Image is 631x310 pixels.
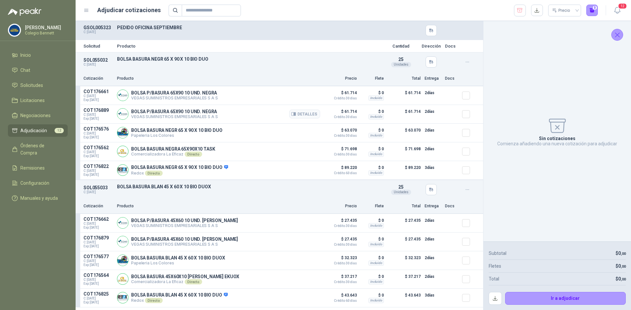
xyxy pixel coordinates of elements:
div: Incluido [368,133,384,138]
p: Entrega [425,203,441,209]
p: Entrega [425,75,441,82]
a: Licitaciones [8,94,68,107]
div: Directo [145,171,162,176]
button: 12 [611,5,623,16]
span: Crédito 30 días [324,224,357,228]
span: C: [DATE] [83,94,113,98]
span: Exp: [DATE] [83,300,113,304]
div: Unidades [391,62,411,67]
span: Exp: [DATE] [83,117,113,121]
span: Configuración [20,179,49,187]
p: $ 0 [361,217,384,224]
span: Exp: [DATE] [83,263,113,267]
p: 2 días [425,217,441,224]
p: $ 27.435 [324,217,357,228]
p: $ 0 [361,89,384,97]
span: Órdenes de Compra [20,142,61,156]
p: VEGAS SUMINISTROS EMPRESARIALES S A S [131,223,238,228]
p: $ 63.070 [324,126,357,137]
p: Redox [131,171,228,176]
p: $ 27.435 [324,235,357,246]
img: Company Logo [117,217,128,228]
div: Unidades [391,190,411,195]
p: BOLSA P/BASURA 65X90 10 UND. NEGRA [131,90,218,95]
span: Exp: [DATE] [83,135,113,139]
img: Company Logo [117,165,128,176]
span: Exp: [DATE] [83,154,113,158]
p: Total [388,203,421,209]
p: $ 63.070 [388,126,421,139]
span: Inicio [20,52,31,59]
p: $ 71.698 [324,145,357,156]
span: Crédito 30 días [324,115,357,119]
p: COT176661 [83,89,113,94]
p: $ 0 [361,145,384,153]
span: C: [DATE] [83,222,113,226]
p: BOLSA P/BASURA 45X60 10 UND. [PERSON_NAME] [131,218,238,223]
p: $ 0 [361,254,384,262]
button: Ir a adjudicar [505,292,626,305]
p: Docs [445,75,458,82]
img: Company Logo [117,146,128,157]
p: Flete [361,75,384,82]
a: Inicio [8,49,68,61]
span: Solicitudes [20,82,43,89]
p: COT176562 [83,145,113,150]
a: Solicitudes [8,79,68,92]
span: Exp: [DATE] [83,226,113,230]
p: $ 71.698 [388,145,421,158]
p: BOLSA P/BASURA 65X90 10 UND. NEGRA [131,109,218,114]
p: BOLSA BASURA BLAN 45 X 60 X 10 BIO DUOX [131,255,225,260]
span: C: [DATE] [83,278,113,282]
p: $ 32.323 [388,254,421,267]
p: Flete [361,203,384,209]
p: SOL055032 [83,57,113,63]
p: $ 0 [361,235,384,243]
div: Incluido [368,298,384,303]
div: Incluido [368,170,384,176]
span: Exp: [DATE] [83,282,113,286]
p: C: [DATE] [83,30,113,34]
p: BOLSA BASURA 45X60X10 [PERSON_NAME] EKUOX [131,274,239,279]
p: Precio [324,75,357,82]
span: Negociaciones [20,112,51,119]
p: BOLSA P/BASURA 45X60 10 UND. [PERSON_NAME] [131,237,238,242]
span: Exp: [DATE] [83,98,113,102]
span: C: [DATE] [83,113,113,117]
span: C: [DATE] [83,169,113,173]
p: $ 89.220 [388,164,421,177]
p: $ [616,262,626,270]
p: 2 días [425,235,441,243]
p: $ 61.714 [324,89,357,100]
div: Incluido [368,95,384,101]
div: Directo [185,279,202,284]
p: COT176889 [83,108,113,113]
span: Adjudicación [20,127,47,134]
p: $ 0 [361,273,384,280]
p: $ [616,250,626,257]
p: COT176662 [83,217,113,222]
p: $ 37.217 [388,273,421,286]
div: Incluido [368,223,384,228]
p: Comercializadora La Eficaz [131,279,239,284]
p: $ 89.220 [324,164,357,175]
div: Incluido [368,260,384,266]
span: 12 [618,3,627,9]
p: $ 27.435 [388,235,421,248]
img: Company Logo [117,127,128,138]
p: [PERSON_NAME] [25,25,66,30]
span: C: [DATE] [83,240,113,244]
span: ,00 [621,264,626,269]
div: Precio [552,6,571,15]
a: Negociaciones [8,109,68,122]
p: $ 61.714 [388,89,421,102]
div: Incluido [368,242,384,247]
div: Directo [145,298,162,303]
h1: Adjudicar cotizaciones [97,6,161,15]
p: C: [DATE] [83,63,113,67]
p: Solicitud [83,44,113,48]
span: ,00 [621,252,626,256]
span: Crédito 30 días [324,243,357,246]
p: 2 días [425,108,441,115]
p: BOLSA BASURA NEGR 65 X 90 X 10 BIO DUO [131,128,222,133]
